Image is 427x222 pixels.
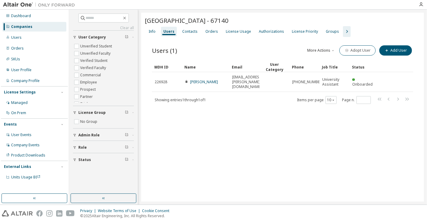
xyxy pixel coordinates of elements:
img: instagram.svg [46,210,53,217]
span: Role [78,145,87,150]
div: Events [4,122,17,127]
div: Job Title [322,62,347,72]
label: No Group [80,118,98,125]
button: License Group [73,106,134,119]
div: Status [352,62,377,72]
button: Status [73,153,134,166]
a: Clear all [73,26,134,30]
div: External Links [4,164,31,169]
span: License Group [78,110,106,115]
button: Add User [379,45,412,56]
span: Items per page [297,96,337,104]
label: Trial [80,100,89,108]
span: Status [78,157,91,162]
button: More Actions [307,45,336,56]
span: Units Usage BI [11,175,41,180]
span: Clear filter [125,35,129,40]
div: Orders [205,29,218,34]
div: Contacts [182,29,198,34]
span: 226928 [155,80,167,84]
div: Company Profile [11,78,40,83]
div: Name [184,62,227,72]
label: Prospect [80,86,97,93]
div: Company Events [11,143,40,147]
span: Users (1) [152,46,177,55]
div: Groups [326,29,339,34]
img: linkedin.svg [56,210,62,217]
span: Clear filter [125,157,129,162]
span: Page n. [342,96,371,104]
div: User Profile [11,68,32,72]
button: Admin Role [73,129,134,142]
a: [PERSON_NAME] [190,79,218,84]
div: User Events [11,132,32,137]
div: User Category [262,62,287,72]
span: Admin Role [78,133,100,138]
div: Companies [11,24,32,29]
img: facebook.svg [36,210,43,217]
button: Adopt User [339,45,376,56]
span: User Category [78,35,106,40]
img: altair_logo.svg [2,210,33,217]
label: Employee [80,79,98,86]
label: Commercial [80,71,102,79]
div: License Priority [292,29,318,34]
div: Users [11,35,22,40]
div: License Settings [4,90,36,95]
div: Users [163,29,174,34]
img: youtube.svg [66,210,75,217]
img: Altair One [3,2,78,8]
div: MDH ID [154,62,180,72]
span: Showing entries 1 through 1 of 1 [155,97,206,102]
div: Orders [11,46,24,51]
div: Cookie Consent [142,208,173,213]
span: Clear filter [125,145,129,150]
div: Dashboard [11,14,31,18]
div: Product Downloads [11,153,45,158]
div: License Usage [226,29,251,34]
div: Authorizations [259,29,284,34]
div: SKUs [11,57,20,62]
button: 10 [327,98,335,102]
p: © 2025 Altair Engineering, Inc. All Rights Reserved. [80,213,173,218]
span: University Assistant [322,77,347,87]
span: Clear filter [125,133,129,138]
label: Unverified Student [80,43,113,50]
label: Partner [80,93,94,100]
div: On Prem [11,111,26,115]
div: Phone [292,62,317,72]
button: Role [73,141,134,154]
div: Info [149,29,156,34]
span: Clear filter [125,110,129,115]
span: [GEOGRAPHIC_DATA] - 67140 [145,16,229,25]
span: [EMAIL_ADDRESS][PERSON_NAME][DOMAIN_NAME] [232,75,262,89]
button: User Category [73,31,134,44]
div: Privacy [80,208,98,213]
div: Website Terms of Use [98,208,142,213]
label: Verified Faculty [80,64,107,71]
div: Email [232,62,257,72]
div: Managed [11,100,28,105]
label: Unverified Faculty [80,50,112,57]
label: Verified Student [80,57,109,64]
span: Onboarded [352,82,373,87]
span: [PHONE_NUMBER] [292,80,323,84]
